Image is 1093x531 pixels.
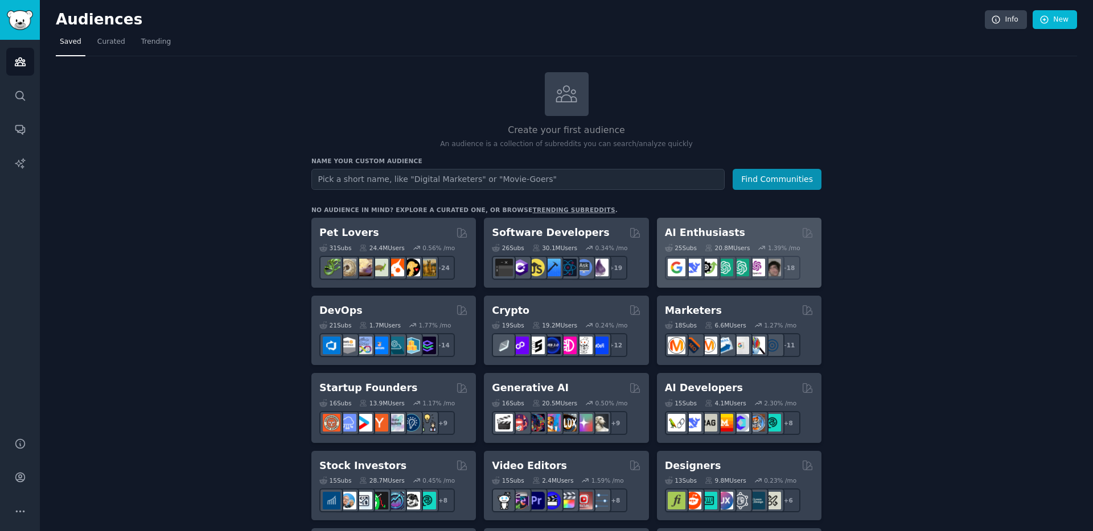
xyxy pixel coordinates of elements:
[747,414,765,432] img: llmops
[532,476,574,484] div: 2.4M Users
[311,139,821,150] p: An audience is a collection of subreddits you can search/analyze quickly
[763,414,781,432] img: AIDevelopersSociety
[422,399,455,407] div: 1.17 % /mo
[418,259,436,276] img: dogbreed
[355,259,372,276] img: leopardgeckos
[387,337,404,354] img: platformengineering
[668,337,685,354] img: content_marketing
[492,321,524,329] div: 19 Sub s
[7,10,33,30] img: GummySearch logo
[527,414,545,432] img: deepdream
[705,321,746,329] div: 6.6M Users
[532,244,577,252] div: 30.1M Users
[511,259,529,276] img: csharp
[595,244,628,252] div: 0.34 % /mo
[684,492,701,509] img: logodesign
[705,399,746,407] div: 4.1M Users
[665,381,743,395] h2: AI Developers
[559,492,577,509] img: finalcutpro
[311,169,725,190] input: Pick a short name, like "Digital Marketers" or "Movie-Goers"
[431,488,455,512] div: + 8
[747,492,765,509] img: learndesign
[495,337,513,354] img: ethfinance
[575,259,593,276] img: AskComputerScience
[665,321,697,329] div: 18 Sub s
[700,337,717,354] img: AskMarketing
[387,492,404,509] img: StocksAndTrading
[339,414,356,432] img: SaaS
[319,399,351,407] div: 16 Sub s
[359,476,404,484] div: 28.7M Users
[93,33,129,56] a: Curated
[359,321,401,329] div: 1.7M Users
[56,33,85,56] a: Saved
[532,399,577,407] div: 20.5M Users
[319,476,351,484] div: 15 Sub s
[732,414,749,432] img: OpenSourceAI
[355,492,372,509] img: Forex
[492,304,529,318] h2: Crypto
[371,414,388,432] img: ycombinator
[732,259,749,276] img: chatgpt_prompts_
[97,37,125,47] span: Curated
[371,337,388,354] img: DevOpsLinks
[591,476,624,484] div: 1.59 % /mo
[527,259,545,276] img: learnjavascript
[339,259,356,276] img: ballpython
[431,333,455,357] div: + 14
[776,333,800,357] div: + 11
[402,414,420,432] img: Entrepreneurship
[402,492,420,509] img: swingtrading
[543,259,561,276] img: iOSProgramming
[319,381,417,395] h2: Startup Founders
[764,399,796,407] div: 2.30 % /mo
[559,414,577,432] img: FluxAI
[422,244,455,252] div: 0.56 % /mo
[311,157,821,165] h3: Name your custom audience
[705,244,750,252] div: 20.8M Users
[137,33,175,56] a: Trending
[665,399,697,407] div: 15 Sub s
[665,476,697,484] div: 13 Sub s
[402,259,420,276] img: PetAdvice
[492,476,524,484] div: 15 Sub s
[603,488,627,512] div: + 8
[591,492,609,509] img: postproduction
[559,259,577,276] img: reactnative
[418,337,436,354] img: PlatformEngineers
[776,411,800,435] div: + 8
[763,259,781,276] img: ArtificalIntelligence
[418,414,436,432] img: growmybusiness
[575,492,593,509] img: Youtubevideo
[431,411,455,435] div: + 9
[359,399,404,407] div: 13.9M Users
[543,337,561,354] img: web3
[319,304,363,318] h2: DevOps
[371,259,388,276] img: turtle
[339,492,356,509] img: ValueInvesting
[559,337,577,354] img: defiblockchain
[387,259,404,276] img: cockatiel
[776,256,800,280] div: + 18
[700,259,717,276] img: AItoolsCatalog
[492,381,569,395] h2: Generative AI
[603,333,627,357] div: + 12
[431,256,455,280] div: + 24
[355,414,372,432] img: startup
[575,414,593,432] img: starryai
[764,476,796,484] div: 0.23 % /mo
[422,476,455,484] div: 0.45 % /mo
[747,259,765,276] img: OpenAIDev
[764,321,796,329] div: 1.27 % /mo
[763,337,781,354] img: OnlineMarketing
[665,459,721,473] h2: Designers
[575,337,593,354] img: CryptoNews
[684,259,701,276] img: DeepSeek
[371,492,388,509] img: Trading
[543,414,561,432] img: sdforall
[665,304,722,318] h2: Marketers
[732,337,749,354] img: googleads
[527,492,545,509] img: premiere
[665,244,697,252] div: 25 Sub s
[492,459,567,473] h2: Video Editors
